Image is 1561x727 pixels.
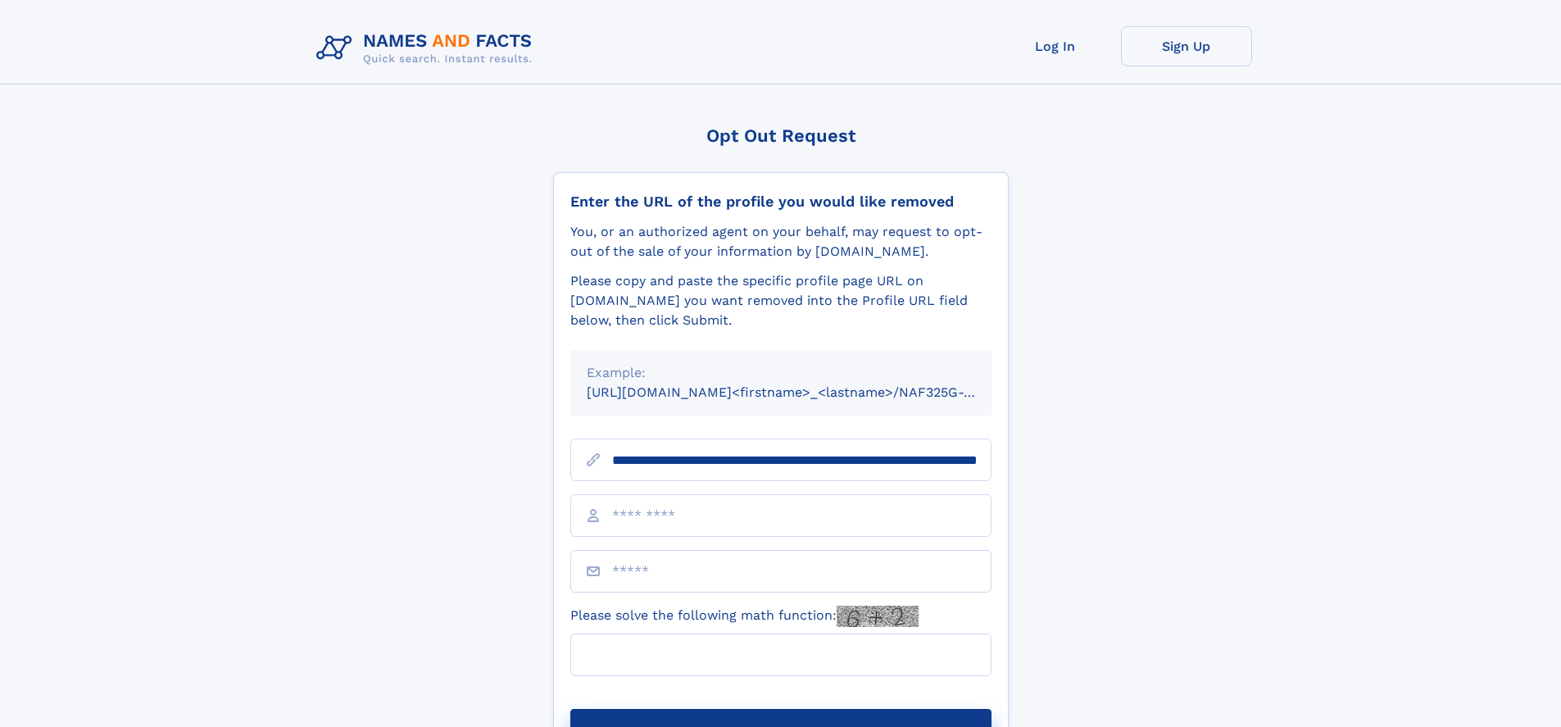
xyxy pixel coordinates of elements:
[310,26,546,70] img: Logo Names and Facts
[570,606,919,627] label: Please solve the following math function:
[1121,26,1252,66] a: Sign Up
[553,125,1009,146] div: Opt Out Request
[990,26,1121,66] a: Log In
[587,384,1023,400] small: [URL][DOMAIN_NAME]<firstname>_<lastname>/NAF325G-xxxxxxxx
[570,193,992,211] div: Enter the URL of the profile you would like removed
[587,363,975,383] div: Example:
[570,271,992,330] div: Please copy and paste the specific profile page URL on [DOMAIN_NAME] you want removed into the Pr...
[570,222,992,261] div: You, or an authorized agent on your behalf, may request to opt-out of the sale of your informatio...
